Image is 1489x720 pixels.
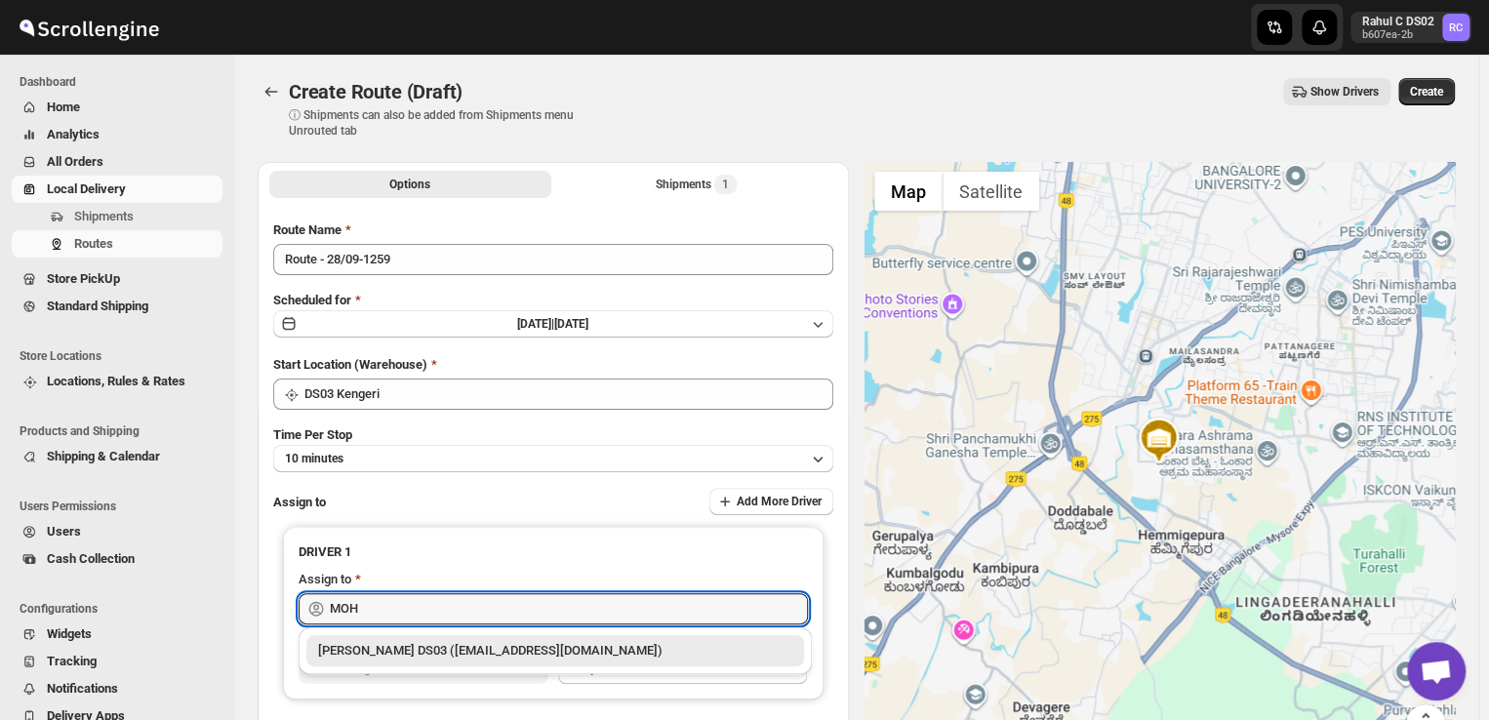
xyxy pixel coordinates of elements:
[273,445,833,472] button: 10 minutes
[12,443,222,470] button: Shipping & Calendar
[722,177,729,192] span: 1
[12,648,222,675] button: Tracking
[273,244,833,275] input: Eg: Bengaluru Route
[12,148,222,176] button: All Orders
[273,495,326,509] span: Assign to
[709,488,833,515] button: Add More Driver
[943,172,1039,211] button: Show satellite imagery
[1398,78,1455,105] button: Create
[47,654,97,668] span: Tracking
[47,181,126,196] span: Local Delivery
[299,542,808,562] h3: DRIVER 1
[20,423,224,439] span: Products and Shipping
[47,374,185,388] span: Locations, Rules & Rates
[12,121,222,148] button: Analytics
[273,427,352,442] span: Time Per Stop
[1362,14,1434,29] p: Rahul C DS02
[47,551,135,566] span: Cash Collection
[299,635,812,666] li: Mohim uddin DS03 (veyanal843@bizmud.com)
[47,681,118,696] span: Notifications
[289,107,596,139] p: ⓘ Shipments can also be added from Shipments menu Unrouted tab
[273,357,427,372] span: Start Location (Warehouse)
[517,317,554,331] span: [DATE] |
[285,451,343,466] span: 10 minutes
[1283,78,1390,105] button: Show Drivers
[16,3,162,52] img: ScrollEngine
[12,230,222,258] button: Routes
[47,524,81,539] span: Users
[269,171,551,198] button: All Route Options
[874,172,943,211] button: Show street map
[1410,84,1443,100] span: Create
[74,209,134,223] span: Shipments
[20,348,224,364] span: Store Locations
[12,368,222,395] button: Locations, Rules & Rates
[304,379,833,410] input: Search location
[12,94,222,121] button: Home
[47,271,120,286] span: Store PickUp
[330,593,808,624] input: Search assignee
[47,626,92,641] span: Widgets
[289,80,463,103] span: Create Route (Draft)
[47,127,100,141] span: Analytics
[299,570,351,589] div: Assign to
[47,154,103,169] span: All Orders
[20,74,224,90] span: Dashboard
[273,222,342,237] span: Route Name
[47,299,148,313] span: Standard Shipping
[20,499,224,514] span: Users Permissions
[737,494,822,509] span: Add More Driver
[12,620,222,648] button: Widgets
[1442,14,1469,41] span: Rahul C DS02
[1350,12,1471,43] button: User menu
[12,545,222,573] button: Cash Collection
[12,518,222,545] button: Users
[656,175,737,194] div: Shipments
[12,675,222,702] button: Notifications
[1407,642,1466,700] div: Open chat
[74,236,113,251] span: Routes
[1362,29,1434,41] p: b607ea-2b
[1310,84,1379,100] span: Show Drivers
[318,641,792,660] div: [PERSON_NAME] DS03 ([EMAIL_ADDRESS][DOMAIN_NAME])
[273,293,351,307] span: Scheduled for
[20,601,224,617] span: Configurations
[389,177,430,192] span: Options
[47,100,80,114] span: Home
[554,317,588,331] span: [DATE]
[12,203,222,230] button: Shipments
[273,310,833,338] button: [DATE]|[DATE]
[258,78,285,105] button: Routes
[47,449,160,463] span: Shipping & Calendar
[555,171,837,198] button: Selected Shipments
[1449,21,1463,34] text: RC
